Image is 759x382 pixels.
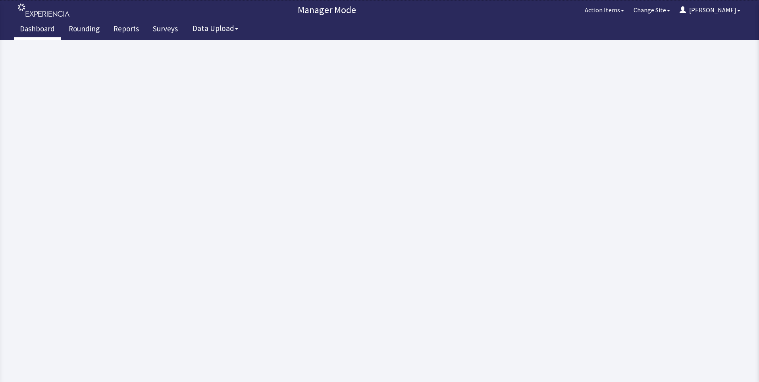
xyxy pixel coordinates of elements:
a: Reports [108,20,145,40]
button: Data Upload [188,21,243,36]
a: Rounding [63,20,106,40]
p: Manager Mode [73,4,580,16]
a: Surveys [147,20,184,40]
img: experiencia_logo.png [18,4,69,17]
button: [PERSON_NAME] [675,2,745,18]
button: Action Items [580,2,629,18]
button: Change Site [629,2,675,18]
a: Dashboard [14,20,61,40]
